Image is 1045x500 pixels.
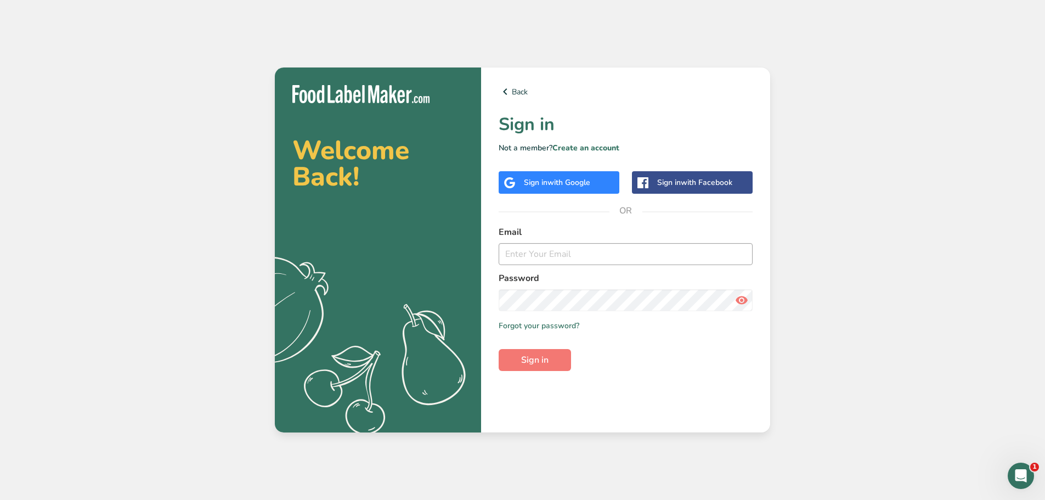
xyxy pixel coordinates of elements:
[499,349,571,371] button: Sign in
[524,177,590,188] div: Sign in
[499,142,753,154] p: Not a member?
[499,243,753,265] input: Enter Your Email
[292,85,430,103] img: Food Label Maker
[292,137,464,190] h2: Welcome Back!
[521,353,549,367] span: Sign in
[499,111,753,138] h1: Sign in
[1030,463,1039,471] span: 1
[499,320,579,332] a: Forgot your password?
[547,177,590,188] span: with Google
[499,272,753,285] label: Password
[499,85,753,98] a: Back
[609,194,642,227] span: OR
[681,177,732,188] span: with Facebook
[657,177,732,188] div: Sign in
[499,226,753,239] label: Email
[1008,463,1034,489] iframe: Intercom live chat
[552,143,619,153] a: Create an account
